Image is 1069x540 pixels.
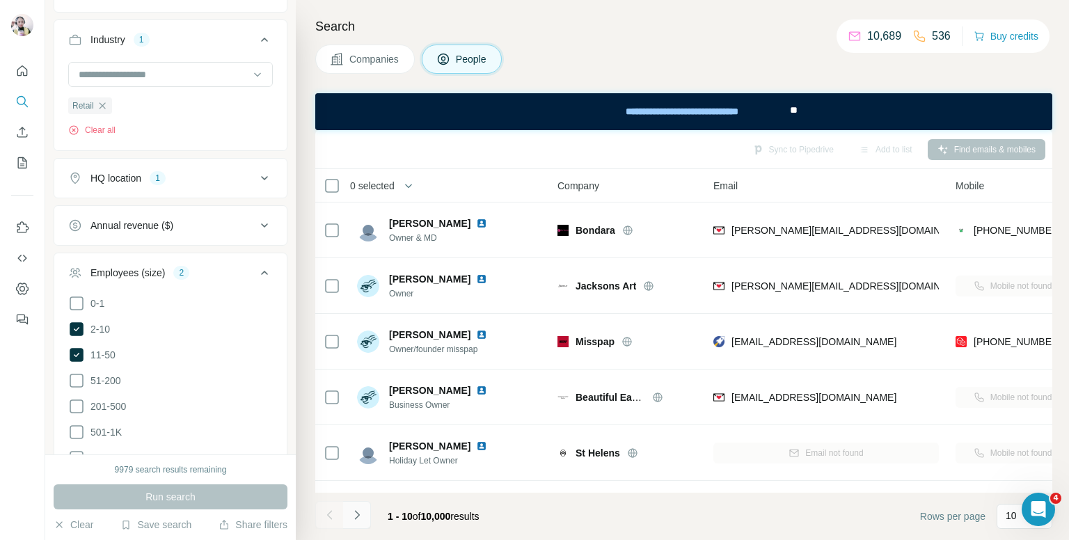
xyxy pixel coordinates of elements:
[974,225,1061,236] span: [PHONE_NUMBER]
[90,33,125,47] div: Industry
[974,26,1038,46] button: Buy credits
[576,223,615,237] span: Bondara
[219,518,287,532] button: Share filters
[90,219,173,232] div: Annual revenue ($)
[85,322,110,336] span: 2-10
[357,442,379,464] img: Avatar
[557,392,569,403] img: Logo of Beautiful Earth Boutique
[1022,493,1055,526] iframe: Intercom live chat
[357,386,379,408] img: Avatar
[576,392,690,403] span: Beautiful Earth Boutique
[315,93,1052,130] iframe: Banner
[476,329,487,340] img: LinkedIn logo
[85,399,126,413] span: 201-500
[576,446,620,460] span: St Helens
[389,439,470,453] span: [PERSON_NAME]
[867,28,901,45] p: 10,689
[11,215,33,240] button: Use Surfe on LinkedIn
[413,511,421,522] span: of
[557,225,569,236] img: Logo of Bondara
[557,179,599,193] span: Company
[120,518,191,532] button: Save search
[389,287,493,300] span: Owner
[90,266,165,280] div: Employees (size)
[150,172,166,184] div: 1
[11,14,33,36] img: Avatar
[557,447,569,459] img: Logo of St Helens
[85,348,116,362] span: 11-50
[476,273,487,285] img: LinkedIn logo
[974,336,1061,347] span: [PHONE_NUMBER]
[389,383,470,397] span: [PERSON_NAME]
[54,518,93,532] button: Clear
[388,511,480,522] span: results
[956,179,984,193] span: Mobile
[85,425,122,439] span: 501-1K
[389,343,493,356] span: Owner/founder misspap
[1050,493,1061,504] span: 4
[72,100,94,112] span: Retail
[11,246,33,271] button: Use Surfe API
[389,399,493,411] span: Business Owner
[713,223,724,237] img: provider findymail logo
[85,451,118,465] span: 1K-5K
[920,509,985,523] span: Rows per page
[713,279,724,293] img: provider findymail logo
[731,336,896,347] span: [EMAIL_ADDRESS][DOMAIN_NAME]
[1006,509,1017,523] p: 10
[90,171,141,185] div: HQ location
[576,335,615,349] span: Misspap
[956,223,967,237] img: provider contactout logo
[85,296,104,310] span: 0-1
[343,501,371,529] button: Navigate to next page
[357,219,379,241] img: Avatar
[476,385,487,396] img: LinkedIn logo
[134,33,150,46] div: 1
[11,276,33,301] button: Dashboard
[713,390,724,404] img: provider findymail logo
[557,336,569,347] img: Logo of Misspap
[11,307,33,332] button: Feedback
[357,331,379,353] img: Avatar
[476,440,487,452] img: LinkedIn logo
[956,335,967,349] img: provider prospeo logo
[731,225,976,236] span: [PERSON_NAME][EMAIL_ADDRESS][DOMAIN_NAME]
[389,216,470,230] span: [PERSON_NAME]
[315,17,1052,36] h4: Search
[389,454,493,467] span: Holiday Let Owner
[456,52,488,66] span: People
[11,120,33,145] button: Enrich CSV
[389,272,470,286] span: [PERSON_NAME]
[173,267,189,279] div: 2
[115,463,227,476] div: 9979 search results remaining
[54,209,287,242] button: Annual revenue ($)
[388,511,413,522] span: 1 - 10
[389,328,470,342] span: [PERSON_NAME]
[476,218,487,229] img: LinkedIn logo
[11,58,33,84] button: Quick start
[350,179,395,193] span: 0 selected
[54,23,287,62] button: Industry1
[713,335,724,349] img: provider rocketreach logo
[349,52,400,66] span: Companies
[576,279,636,293] span: Jacksons Art
[11,150,33,175] button: My lists
[731,392,896,403] span: [EMAIL_ADDRESS][DOMAIN_NAME]
[932,28,951,45] p: 536
[54,161,287,195] button: HQ location1
[557,280,569,292] img: Logo of Jacksons Art
[357,275,379,297] img: Avatar
[713,179,738,193] span: Email
[54,256,287,295] button: Employees (size)2
[11,89,33,114] button: Search
[421,511,451,522] span: 10,000
[731,280,976,292] span: [PERSON_NAME][EMAIL_ADDRESS][DOMAIN_NAME]
[68,124,116,136] button: Clear all
[389,232,493,244] span: Owner & MD
[85,374,121,388] span: 51-200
